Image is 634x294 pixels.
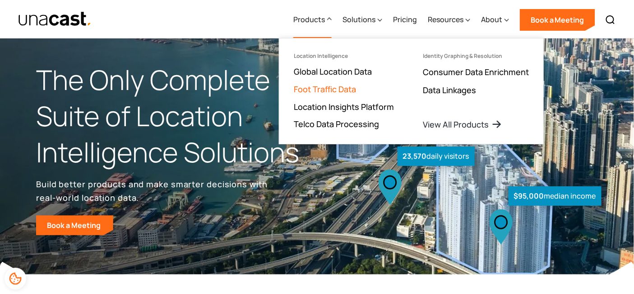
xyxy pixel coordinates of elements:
p: Build better products and make smarter decisions with real-world location data. [36,177,271,204]
strong: $95,000 [514,191,544,201]
img: Search icon [605,14,616,25]
a: Consumer Data Enrichment [423,66,529,77]
div: median income [509,186,602,206]
div: Resources [428,14,463,25]
div: daily visitors [398,147,475,166]
a: Foot Traffic Data [294,84,356,95]
div: About [481,1,509,38]
div: Location Intelligence [294,53,348,59]
h1: The Only Complete Suite of Location Intelligence Solutions [36,62,317,170]
a: Pricing [393,1,417,38]
div: Solutions [342,14,375,25]
a: Book a Meeting [520,9,595,31]
div: Products [293,1,332,38]
nav: Products [279,38,544,144]
a: Book a Meeting [36,215,113,235]
a: View All Products [423,119,502,130]
a: Global Location Data [294,66,372,77]
a: Location Insights Platform [294,101,394,112]
div: Products [293,14,325,25]
a: Data Linkages [423,85,476,95]
a: Telco Data Processing [294,119,379,129]
strong: 23,570 [403,151,427,161]
div: Identity Graphing & Resolution [423,53,502,59]
div: About [481,14,502,25]
div: Solutions [342,1,382,38]
div: Resources [428,1,470,38]
div: Cookie Preferences [5,268,26,289]
a: home [18,11,92,27]
img: Unacast text logo [18,11,92,27]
